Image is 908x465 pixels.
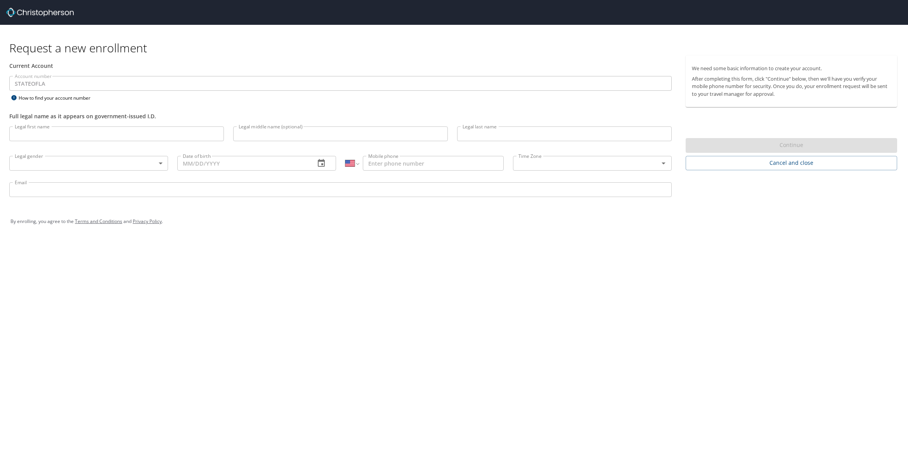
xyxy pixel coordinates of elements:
img: cbt logo [6,8,74,17]
div: How to find your account number [9,93,106,103]
div: ​ [9,156,168,171]
a: Privacy Policy [133,218,162,225]
input: MM/DD/YYYY [177,156,309,171]
span: Cancel and close [692,158,891,168]
a: Terms and Conditions [75,218,122,225]
div: Current Account [9,62,672,70]
div: By enrolling, you agree to the and . [10,212,898,231]
button: Cancel and close [686,156,897,170]
h1: Request a new enrollment [9,40,903,55]
div: Full legal name as it appears on government-issued I.D. [9,112,672,120]
input: Enter phone number [363,156,504,171]
p: We need some basic information to create your account. [692,65,891,72]
p: After completing this form, click "Continue" below, then we'll have you verify your mobile phone ... [692,75,891,98]
button: Open [658,158,669,169]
